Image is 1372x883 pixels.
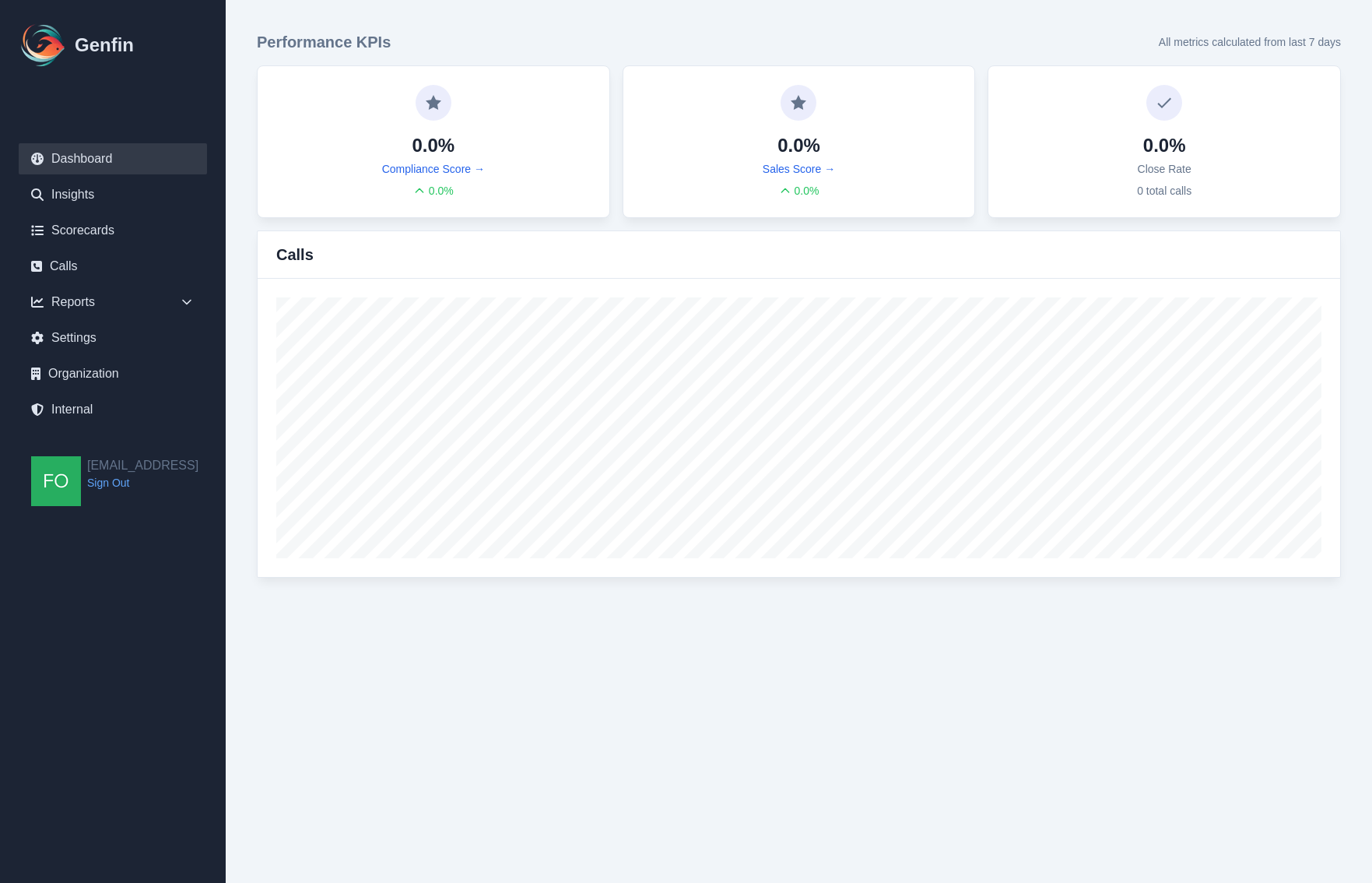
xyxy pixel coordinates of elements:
[19,251,207,282] a: Calls
[1138,161,1191,177] p: Close Rate
[1143,133,1186,158] h4: 0.0%
[87,456,198,475] h2: [EMAIL_ADDRESS]
[382,161,485,177] a: Compliance Score →
[19,20,68,70] img: Logo
[87,475,198,491] a: Sign Out
[1137,183,1191,199] p: 0 total calls
[19,322,207,354] a: Settings
[19,215,207,246] a: Scorecards
[1159,34,1341,50] p: All metrics calculated from last 7 days
[75,33,134,58] h1: Genfin
[19,358,207,389] a: Organization
[19,143,207,174] a: Dashboard
[19,394,207,425] a: Internal
[19,179,207,210] a: Insights
[257,31,391,53] h3: Performance KPIs
[412,133,454,158] h4: 0.0%
[763,161,835,177] a: Sales Score →
[777,133,820,158] h4: 0.0%
[276,244,314,266] h3: Calls
[413,183,454,199] div: 0.0 %
[19,287,207,318] div: Reports
[779,183,819,199] div: 0.0 %
[31,456,81,506] img: founders@genfin.ai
